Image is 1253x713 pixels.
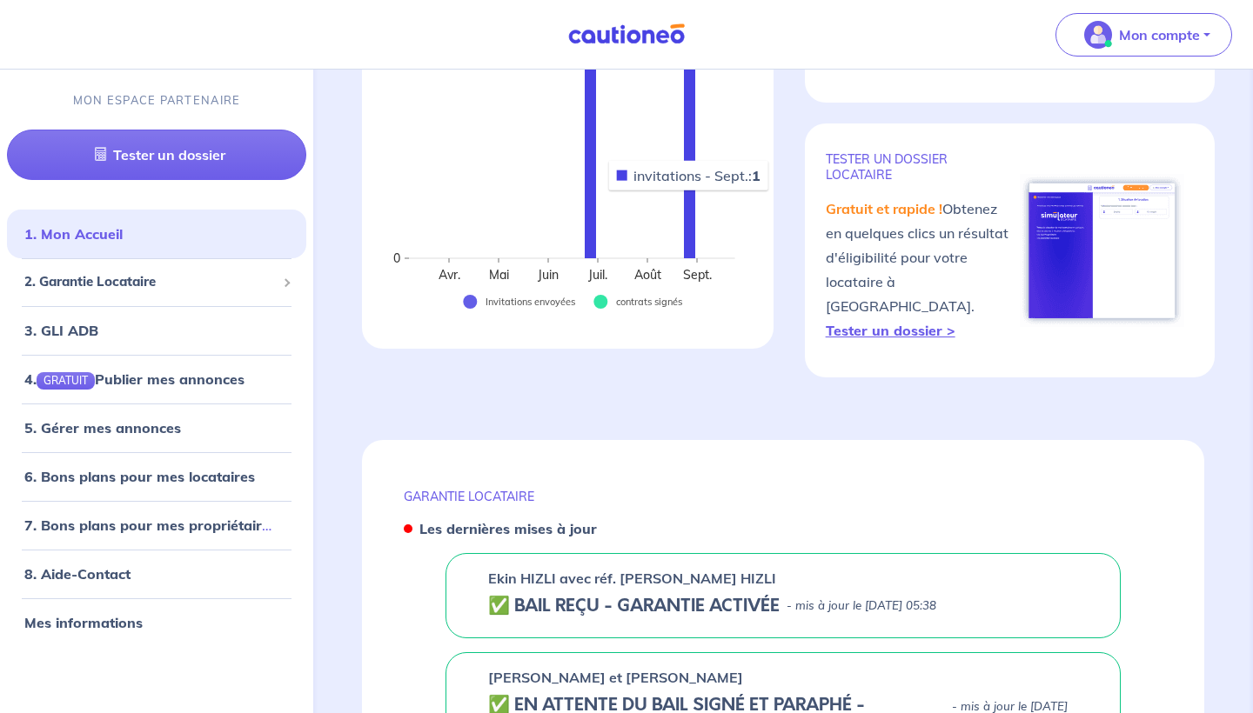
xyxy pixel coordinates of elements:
[7,313,306,348] div: 3. GLI ADB
[419,520,597,537] strong: Les dernières mises à jour
[24,565,131,583] a: 8. Aide-Contact
[488,596,780,616] h5: ✅ BAIL REÇU - GARANTIE ACTIVÉE
[537,267,559,283] text: Juin
[439,267,460,283] text: Avr.
[24,225,123,243] a: 1. Mon Accueil
[1119,24,1200,45] p: Mon compte
[787,597,936,615] p: - mis à jour le [DATE] 05:38
[7,605,306,640] div: Mes informations
[404,489,1163,504] p: GARANTIE LOCATAIRE
[826,151,1010,183] p: TESTER un dossier locataire
[561,23,692,45] img: Cautioneo
[1055,13,1232,57] button: illu_account_valid_menu.svgMon compte
[24,516,277,534] a: 7. Bons plans pour mes propriétaires
[587,267,607,283] text: Juil.
[24,272,276,292] span: 2. Garantie Locataire
[634,267,661,283] text: Août
[488,596,1078,616] div: state: CONTRACT-VALIDATED, Context: NOT-LESSOR,IS-GL-CAUTION
[393,250,400,266] text: 0
[24,419,181,436] a: 5. Gérer mes annonces
[7,130,306,180] a: Tester un dossier
[7,217,306,251] div: 1. Mon Accueil
[24,468,255,485] a: 6. Bons plans pour mes locataires
[73,92,241,109] p: MON ESPACE PARTENAIRE
[1084,21,1112,49] img: illu_account_valid_menu.svg
[7,459,306,494] div: 6. Bons plans pour mes locataires
[7,265,306,299] div: 2. Garantie Locataire
[826,200,942,217] em: Gratuit et rapide !
[7,508,306,543] div: 7. Bons plans pour mes propriétaires
[489,267,509,283] text: Mai
[826,197,1010,343] p: Obtenez en quelques clics un résultat d'éligibilité pour votre locataire à [GEOGRAPHIC_DATA].
[488,667,743,688] p: [PERSON_NAME] et [PERSON_NAME]
[24,322,98,339] a: 3. GLI ADB
[1020,174,1184,327] img: simulateur.png
[24,370,245,388] a: 4.GRATUITPublier mes annonces
[826,322,955,339] a: Tester un dossier >
[7,362,306,396] div: 4.GRATUITPublier mes annonces
[683,267,712,283] text: Sept.
[7,556,306,591] div: 8. Aide-Contact
[488,568,776,589] p: Ekin HIZLI avec réf. [PERSON_NAME] HIZLI
[7,410,306,445] div: 5. Gérer mes annonces
[24,614,143,631] a: Mes informations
